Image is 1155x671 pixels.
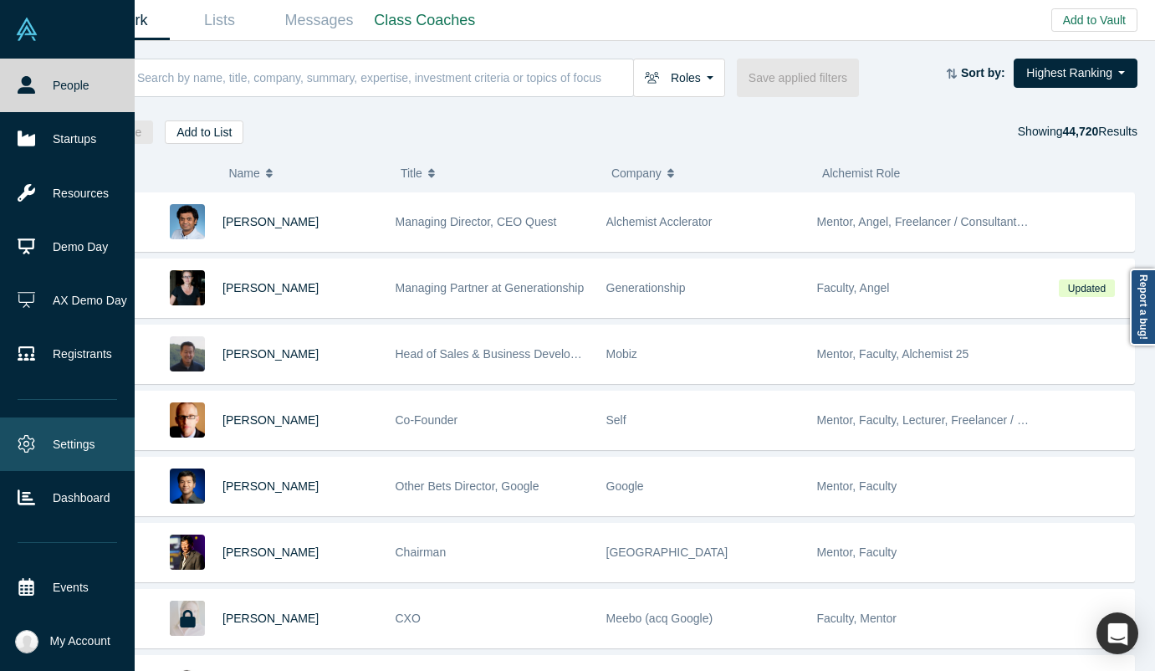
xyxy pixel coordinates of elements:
[817,546,897,559] span: Mentor, Faculty
[15,18,38,41] img: Alchemist Vault Logo
[396,479,539,493] span: Other Bets Director, Google
[1018,120,1137,144] div: Showing
[222,215,319,228] a: [PERSON_NAME]
[606,413,626,427] span: Self
[396,546,447,559] span: Chairman
[1059,279,1114,297] span: Updated
[50,633,110,650] span: My Account
[15,630,110,653] button: My Account
[222,281,319,295] a: [PERSON_NAME]
[228,156,259,191] span: Name
[170,469,205,504] img: Steven Kan's Profile Image
[222,546,319,559] a: [PERSON_NAME]
[611,156,805,191] button: Company
[817,612,897,625] span: Faculty, Mentor
[269,1,369,40] a: Messages
[606,347,637,361] span: Mobiz
[1062,125,1137,138] span: Results
[170,1,269,40] a: Lists
[1014,59,1137,88] button: Highest Ranking
[817,281,890,295] span: Faculty, Angel
[396,281,585,295] span: Managing Partner at Generationship
[170,270,205,305] img: Rachel Chalmers's Profile Image
[222,479,319,493] a: [PERSON_NAME]
[606,612,713,625] span: Meebo (acq Google)
[396,612,421,625] span: CXO
[1062,125,1098,138] strong: 44,720
[222,413,319,427] a: [PERSON_NAME]
[170,204,205,239] img: Gnani Palanikumar's Profile Image
[396,413,458,427] span: Co-Founder
[170,336,205,371] img: Michael Chang's Profile Image
[817,479,897,493] span: Mentor, Faculty
[222,347,319,361] a: [PERSON_NAME]
[611,156,662,191] span: Company
[228,156,383,191] button: Name
[222,612,319,625] a: [PERSON_NAME]
[1130,269,1155,346] a: Report a bug!
[369,1,481,40] a: Class Coaches
[396,347,649,361] span: Head of Sales & Business Development (interim)
[165,120,243,144] button: Add to List
[606,215,713,228] span: Alchemist Acclerator
[961,66,1005,79] strong: Sort by:
[15,630,38,653] img: Katinka Harsányi's Account
[135,58,633,97] input: Search by name, title, company, summary, expertise, investment criteria or topics of focus
[822,166,900,180] span: Alchemist Role
[737,59,859,97] button: Save applied filters
[170,402,205,438] img: Robert Winder's Profile Image
[633,59,725,97] button: Roles
[606,546,728,559] span: [GEOGRAPHIC_DATA]
[401,156,422,191] span: Title
[606,479,644,493] span: Google
[1051,8,1137,32] button: Add to Vault
[817,347,969,361] span: Mentor, Faculty, Alchemist 25
[396,215,557,228] span: Managing Director, CEO Quest
[401,156,594,191] button: Title
[606,281,686,295] span: Generationship
[170,535,205,570] img: Timothy Chou's Profile Image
